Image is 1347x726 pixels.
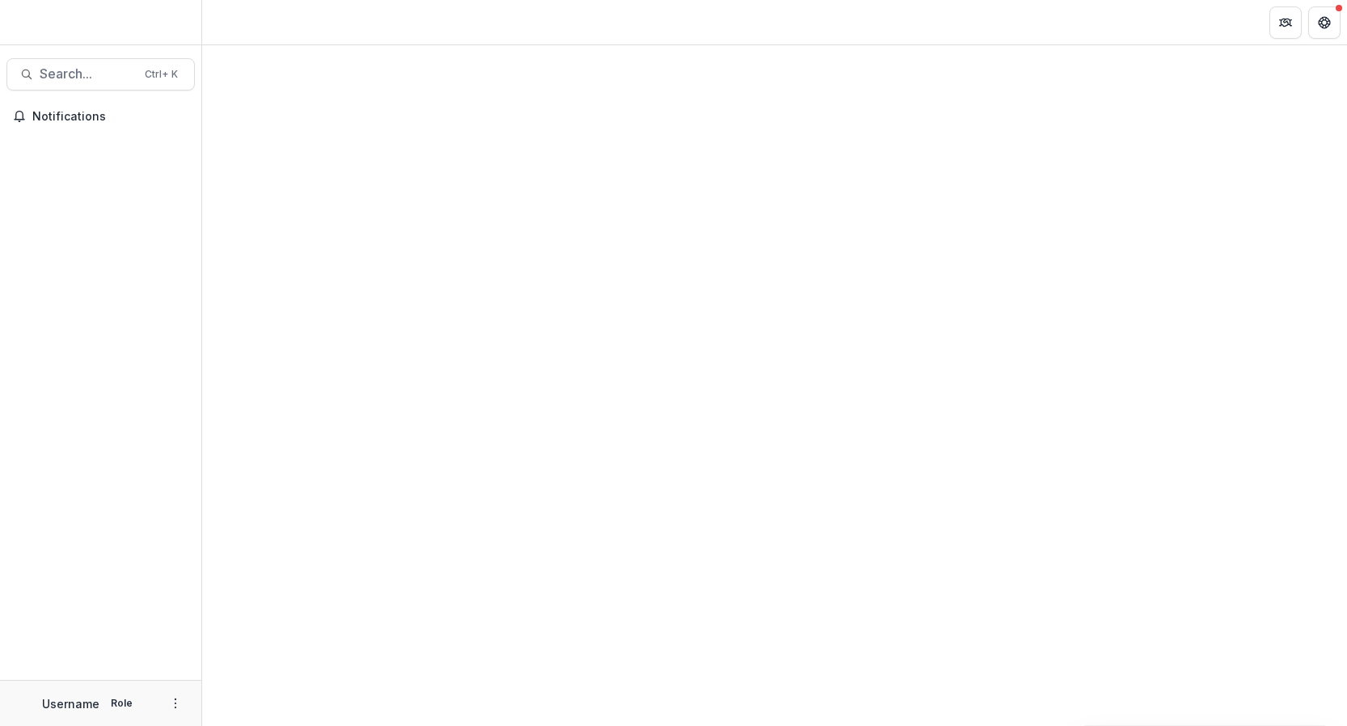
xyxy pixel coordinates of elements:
[32,110,188,124] span: Notifications
[40,66,135,82] span: Search...
[106,696,137,711] p: Role
[42,695,99,712] p: Username
[1308,6,1341,39] button: Get Help
[166,694,185,713] button: More
[6,58,195,91] button: Search...
[1269,6,1302,39] button: Partners
[141,65,181,83] div: Ctrl + K
[6,103,195,129] button: Notifications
